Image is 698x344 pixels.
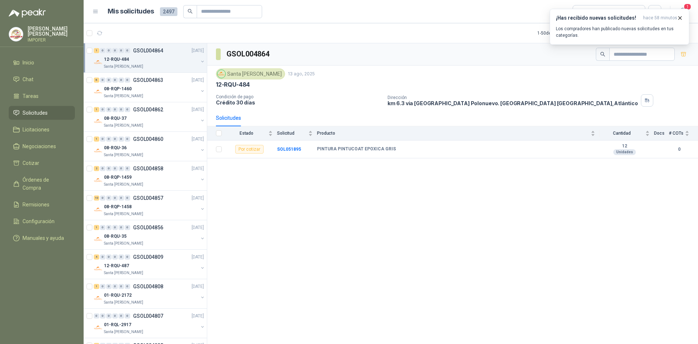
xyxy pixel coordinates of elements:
[23,59,34,67] span: Inicio
[9,106,75,120] a: Solicitudes
[94,87,103,96] img: Company Logo
[9,214,75,228] a: Configuración
[100,78,105,83] div: 0
[23,75,33,83] span: Chat
[119,254,124,260] div: 0
[216,68,285,79] div: Santa [PERSON_NAME]
[388,100,638,106] p: km 6.3 via [GEOGRAPHIC_DATA] Polonuevo. [GEOGRAPHIC_DATA] [GEOGRAPHIC_DATA] , Atlántico
[23,142,56,150] span: Negociaciones
[106,166,112,171] div: 0
[133,225,163,230] p: GSOL004856
[317,131,589,136] span: Producto
[9,156,75,170] a: Cotizar
[192,195,204,202] p: [DATE]
[94,48,99,53] div: 1
[108,6,154,17] h1: Mis solicitudes
[119,48,124,53] div: 0
[133,313,163,319] p: GSOL004807
[9,9,46,17] img: Logo peakr
[669,131,683,136] span: # COTs
[94,264,103,273] img: Company Logo
[600,52,605,57] span: search
[577,8,593,16] div: Todas
[119,284,124,289] div: 0
[104,233,127,240] p: 08-RQU-35
[388,95,638,100] p: Dirección
[288,71,315,78] p: 13 ago, 2025
[192,283,204,290] p: [DATE]
[125,195,130,201] div: 0
[112,137,118,142] div: 0
[28,38,75,42] p: IMPOFER
[125,137,130,142] div: 0
[125,78,130,83] div: 0
[112,225,118,230] div: 0
[192,106,204,113] p: [DATE]
[133,48,163,53] p: GSOL004864
[188,9,193,14] span: search
[23,234,64,242] span: Manuales y ayuda
[676,5,689,18] button: 1
[104,321,131,328] p: 01-RQL-2917
[217,70,225,78] img: Company Logo
[125,166,130,171] div: 0
[94,146,103,155] img: Company Logo
[216,99,382,106] p: Crédito 30 días
[112,48,118,53] div: 0
[112,284,118,289] div: 0
[235,145,264,154] div: Por cotizar
[106,284,112,289] div: 0
[94,76,205,99] a: 6 0 0 0 0 0 GSOL004863[DATE] Company Logo08-RQP-1460Santa [PERSON_NAME]
[133,137,163,142] p: GSOL004860
[599,143,650,149] b: 12
[192,313,204,320] p: [DATE]
[112,313,118,319] div: 0
[9,198,75,211] a: Remisiones
[216,81,250,88] p: 12-RQU-484
[192,224,204,231] p: [DATE]
[9,56,75,70] a: Inicio
[192,136,204,143] p: [DATE]
[94,253,205,276] a: 4 0 0 0 0 0 GSOL004809[DATE] Company Logo12-RQU-487Santa [PERSON_NAME]
[556,25,683,39] p: Los compradores han publicado nuevas solicitudes en tus categorías.
[9,173,75,195] a: Órdenes de Compra
[104,262,129,269] p: 12-RQU-487
[94,176,103,185] img: Company Logo
[9,89,75,103] a: Tareas
[9,72,75,86] a: Chat
[599,126,654,141] th: Cantidad
[106,195,112,201] div: 0
[133,107,163,112] p: GSOL004862
[100,254,105,260] div: 0
[100,195,105,201] div: 0
[94,195,99,201] div: 10
[94,137,99,142] div: 1
[104,174,132,181] p: 08-RQP-1459
[23,92,39,100] span: Tareas
[112,254,118,260] div: 0
[192,47,204,54] p: [DATE]
[226,126,277,141] th: Estado
[100,137,105,142] div: 0
[133,166,163,171] p: GSOL004858
[94,312,205,335] a: 0 0 0 0 0 0 GSOL004807[DATE] Company Logo01-RQL-2917Santa [PERSON_NAME]
[683,3,691,10] span: 1
[100,225,105,230] div: 0
[277,131,307,136] span: Solicitud
[9,27,23,41] img: Company Logo
[106,225,112,230] div: 0
[125,254,130,260] div: 0
[104,241,143,246] p: Santa [PERSON_NAME]
[94,313,99,319] div: 0
[23,176,68,192] span: Órdenes de Compra
[104,211,143,217] p: Santa [PERSON_NAME]
[317,126,599,141] th: Producto
[94,254,99,260] div: 4
[23,159,39,167] span: Cotizar
[94,223,205,246] a: 1 0 0 0 0 0 GSOL004856[DATE] Company Logo08-RQU-35Santa [PERSON_NAME]
[106,137,112,142] div: 0
[125,107,130,112] div: 0
[119,225,124,230] div: 0
[119,78,124,83] div: 0
[133,78,163,83] p: GSOL004863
